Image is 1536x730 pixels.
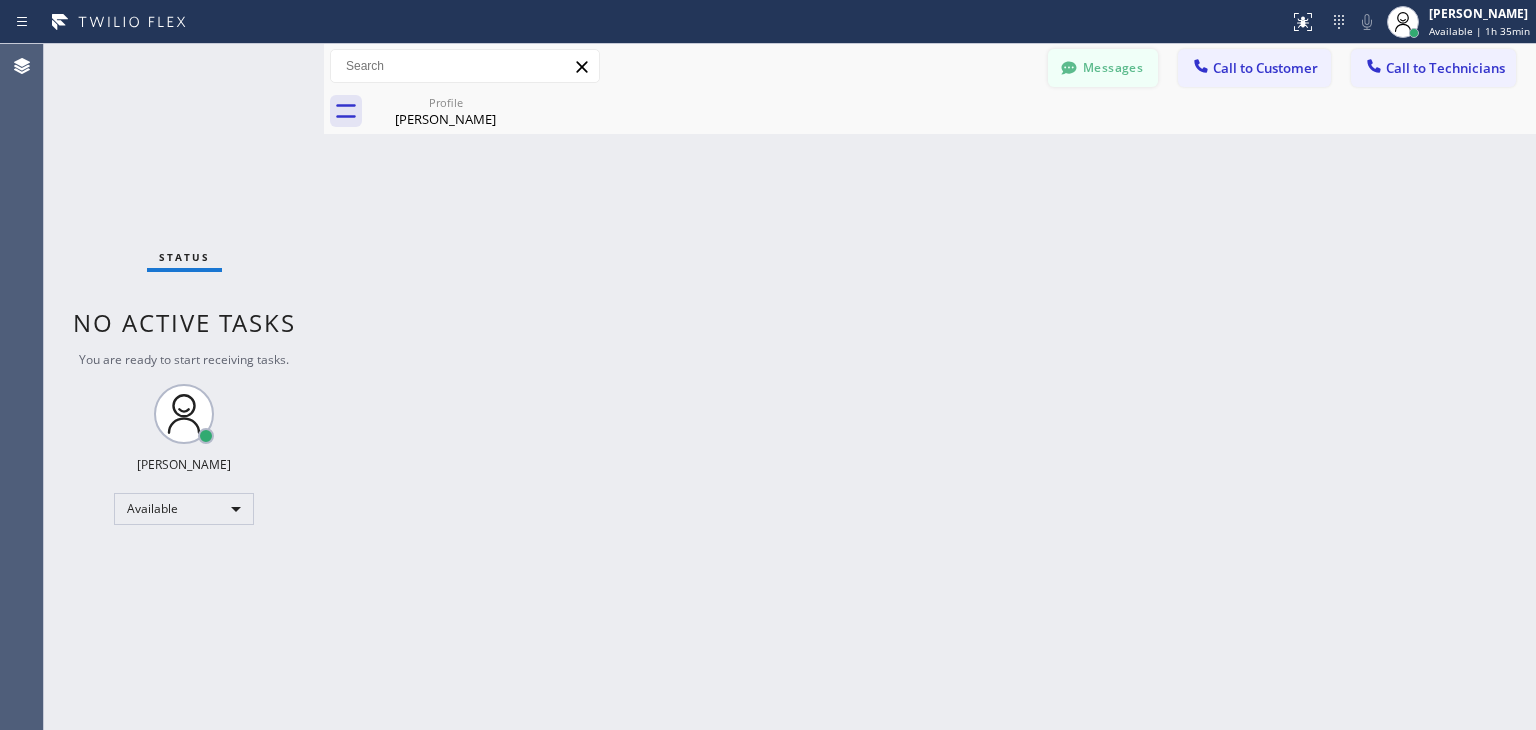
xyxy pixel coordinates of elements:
div: Available [114,493,254,525]
div: [PERSON_NAME] [137,456,231,473]
button: Call to Technicians [1351,49,1516,87]
span: You are ready to start receiving tasks. [79,351,289,368]
div: [PERSON_NAME] [1429,5,1530,22]
span: Call to Customer [1213,59,1318,77]
div: [PERSON_NAME] [370,110,521,128]
button: Call to Customer [1178,49,1331,87]
button: Mute [1353,8,1381,36]
span: Status [159,250,210,264]
input: Search [331,50,599,82]
div: Profile [370,95,521,110]
div: Tim Steinberger [370,89,521,134]
span: Available | 1h 35min [1429,24,1530,38]
button: Messages [1048,49,1158,87]
span: Call to Technicians [1386,59,1505,77]
span: No active tasks [73,306,296,339]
